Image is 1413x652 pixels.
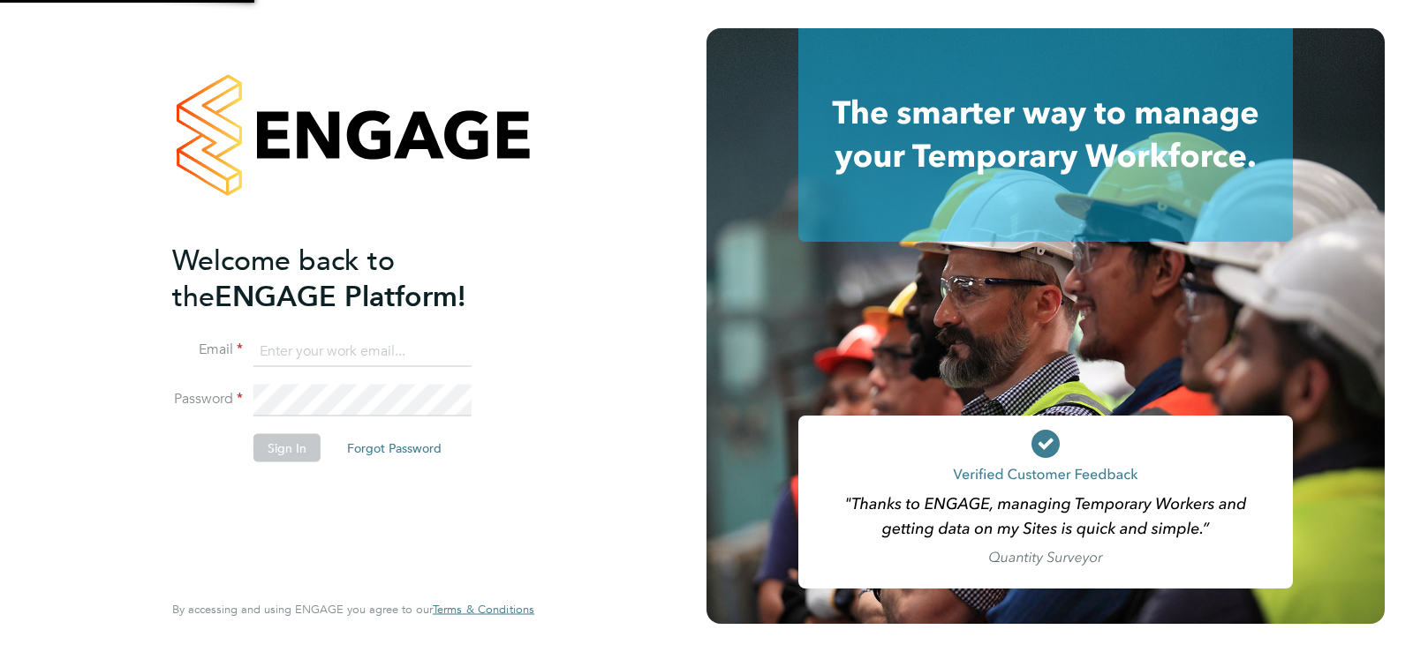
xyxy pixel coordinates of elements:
[172,390,243,408] label: Password
[433,602,534,617] span: Terms & Conditions
[433,603,534,617] a: Terms & Conditions
[333,434,456,462] button: Forgot Password
[172,243,395,313] span: Welcome back to the
[253,434,321,462] button: Sign In
[172,602,534,617] span: By accessing and using ENGAGE you agree to our
[172,341,243,359] label: Email
[253,335,472,367] input: Enter your work email...
[172,242,517,314] h2: ENGAGE Platform!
